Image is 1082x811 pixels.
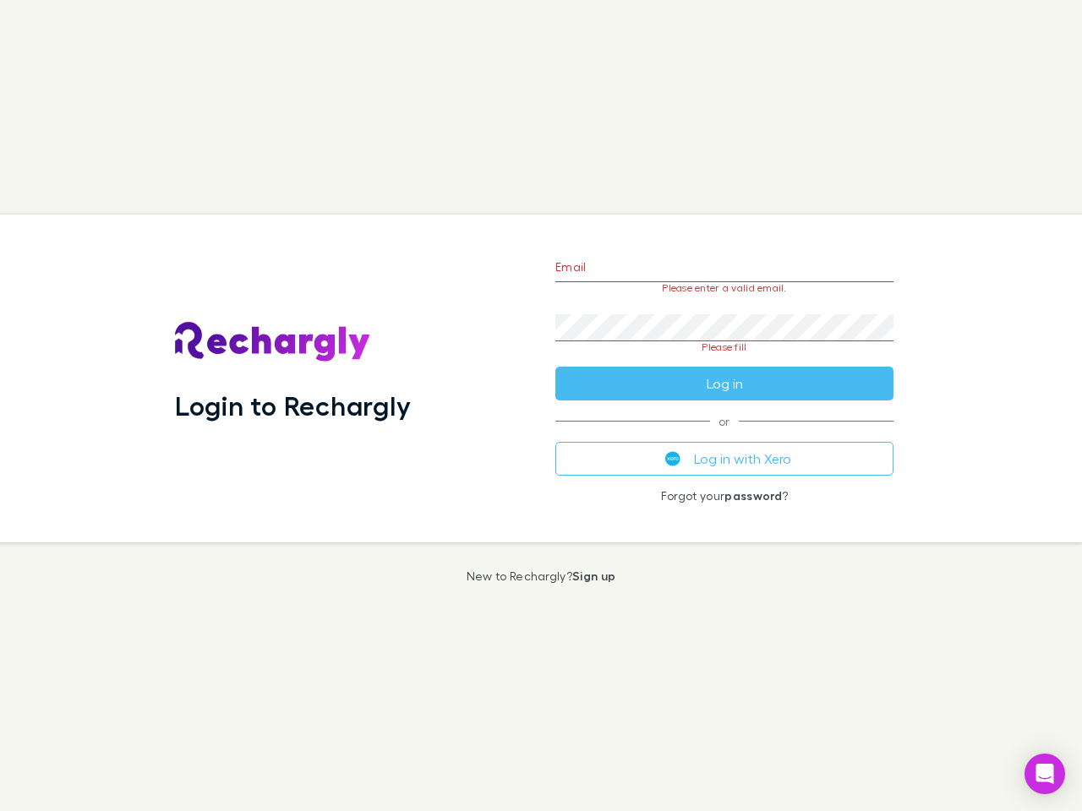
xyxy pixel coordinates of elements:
a: Sign up [572,569,615,583]
span: or [555,421,893,422]
p: Please fill [555,341,893,353]
div: Open Intercom Messenger [1025,754,1065,794]
a: password [724,488,782,503]
img: Rechargly's Logo [175,322,371,362]
button: Log in [555,367,893,400]
h1: Login to Rechargly [175,389,411,422]
p: New to Rechargly? [467,569,616,583]
button: Log in with Xero [555,442,893,476]
p: Please enter a valid email. [555,282,893,294]
img: Xero's logo [665,451,680,466]
p: Forgot your ? [555,489,893,503]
